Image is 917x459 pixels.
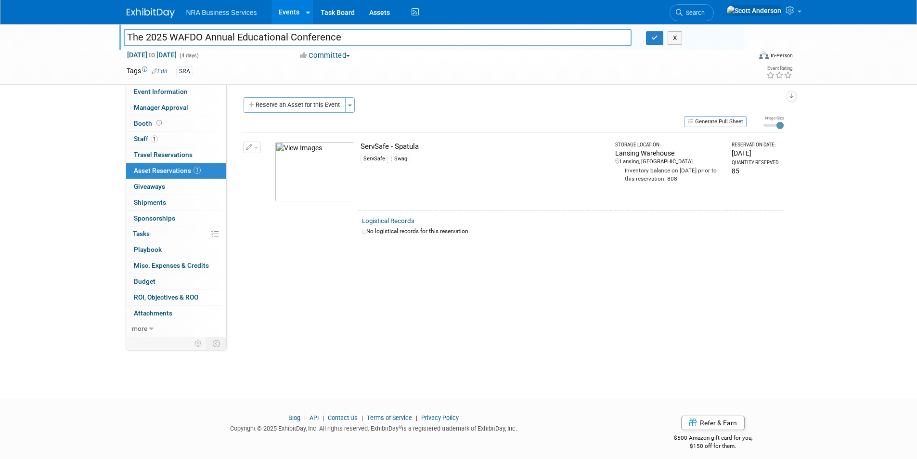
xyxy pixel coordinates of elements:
[127,422,621,433] div: Copyright © 2025 ExhibitDay, Inc. All rights reserved. ExhibitDay is a registered trademark of Ex...
[288,414,300,421] a: Blog
[134,262,209,269] span: Misc. Expenses & Credits
[127,51,177,59] span: [DATE] [DATE]
[732,166,779,176] div: 85
[134,119,164,127] span: Booth
[126,84,226,100] a: Event Information
[126,116,226,131] a: Booth
[763,115,784,121] div: Image Size
[126,163,226,179] a: Asset Reservations1
[186,9,257,16] span: NRA Business Services
[126,211,226,226] a: Sponsorships
[134,183,165,190] span: Giveaways
[362,227,780,236] div: No logistical records for this reservation.
[399,424,402,430] sup: ®
[694,50,793,65] div: Event Format
[635,442,791,450] div: $150 off for them.
[134,151,193,158] span: Travel Reservations
[766,66,792,71] div: Event Rating
[134,167,201,174] span: Asset Reservations
[126,226,226,242] a: Tasks
[126,131,226,147] a: Staff1
[147,51,156,59] span: to
[126,179,226,195] a: Giveaways
[328,414,358,421] a: Contact Us
[126,195,226,210] a: Shipments
[155,119,164,127] span: Booth not reserved yet
[684,116,747,127] button: Generate Pull Sheet
[359,414,365,421] span: |
[635,428,791,450] div: $500 Amazon gift card for you,
[132,325,147,332] span: more
[670,4,714,21] a: Search
[391,155,410,163] div: Swag
[297,51,354,61] button: Committed
[126,290,226,305] a: ROI, Objectives & ROO
[126,100,226,116] a: Manager Approval
[179,52,199,59] span: (4 days)
[134,214,175,222] span: Sponsorships
[361,155,388,163] div: ServSafe
[176,66,193,77] div: SRA
[134,198,166,206] span: Shipments
[194,167,201,174] span: 1
[310,414,319,421] a: API
[275,142,354,202] img: View Images
[413,414,420,421] span: |
[134,309,172,317] span: Attachments
[244,97,346,113] button: Reserve an Asset for this Event
[126,242,226,258] a: Playbook
[770,52,793,59] div: In-Person
[126,306,226,321] a: Attachments
[320,414,326,421] span: |
[732,148,779,158] div: [DATE]
[681,416,745,430] a: Refer & Earn
[302,414,308,421] span: |
[726,5,782,16] img: Scott Anderson
[361,142,607,152] div: ServSafe - Spatula
[134,104,188,111] span: Manager Approval
[615,158,723,166] div: Lansing, [GEOGRAPHIC_DATA]
[190,337,207,350] td: Personalize Event Tab Strip
[134,135,158,143] span: Staff
[134,293,198,301] span: ROI, Objectives & ROO
[126,274,226,289] a: Budget
[367,414,412,421] a: Terms of Service
[134,88,188,95] span: Event Information
[362,217,414,224] a: Logistical Records
[759,52,769,59] img: Format-Inperson.png
[151,135,158,143] span: 1
[134,246,162,253] span: Playbook
[134,277,155,285] span: Budget
[615,166,723,183] div: Inventory balance on [DATE] prior to this reservation: 808
[127,8,175,18] img: ExhibitDay
[126,258,226,274] a: Misc. Expenses & Credits
[127,66,168,77] td: Tags
[732,142,779,148] div: Reservation Date:
[421,414,459,421] a: Privacy Policy
[126,321,226,337] a: more
[668,31,683,45] button: X
[683,9,705,16] span: Search
[615,142,723,148] div: Storage Location:
[133,230,150,237] span: Tasks
[126,147,226,163] a: Travel Reservations
[152,68,168,75] a: Edit
[732,159,779,166] div: Quantity Reserved:
[207,337,226,350] td: Toggle Event Tabs
[615,148,723,158] div: Lansing Warehouse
